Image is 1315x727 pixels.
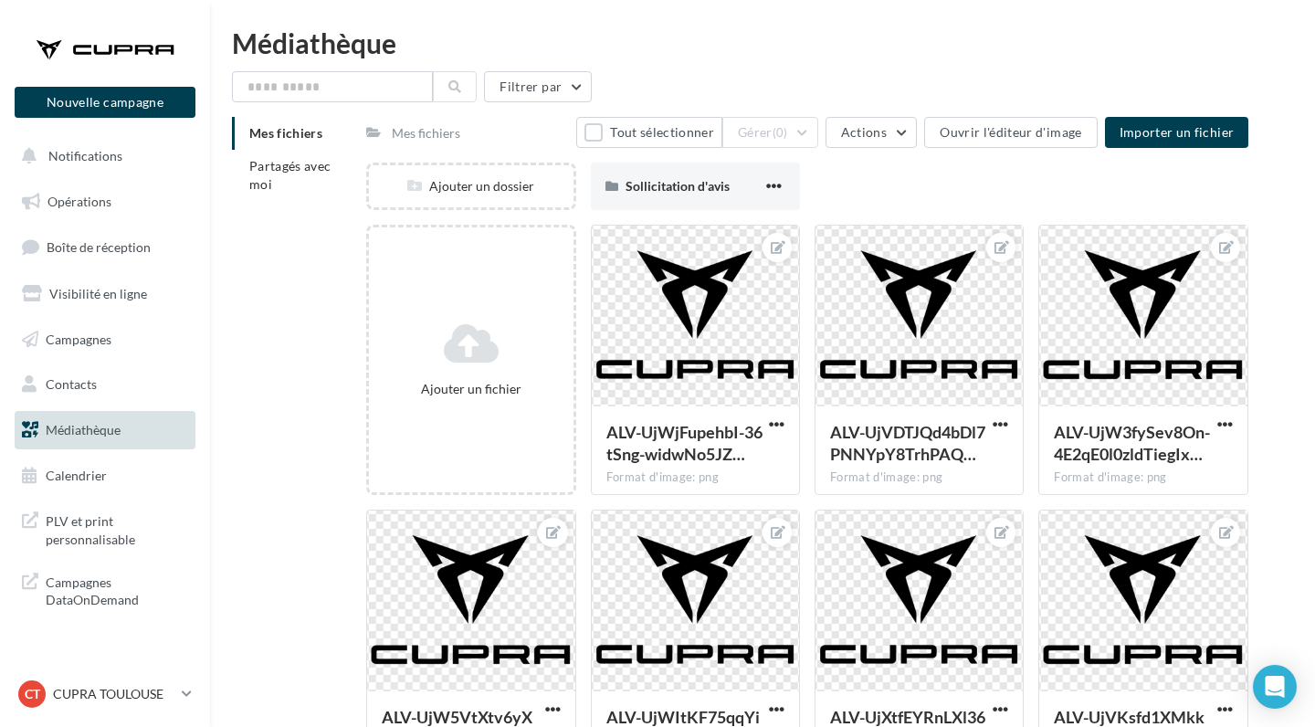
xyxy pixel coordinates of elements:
[1054,469,1232,486] div: Format d'image: png
[11,183,199,221] a: Opérations
[46,570,188,609] span: Campagnes DataOnDemand
[924,117,1097,148] button: Ouvrir l'éditeur d'image
[626,178,730,194] span: Sollicitation d'avis
[841,124,887,140] span: Actions
[11,227,199,267] a: Boîte de réception
[46,376,97,392] span: Contacts
[11,365,199,404] a: Contacts
[11,275,199,313] a: Visibilité en ligne
[484,71,592,102] button: Filtrer par
[1253,665,1297,709] div: Open Intercom Messenger
[11,321,199,359] a: Campagnes
[11,411,199,449] a: Médiathèque
[46,422,121,437] span: Médiathèque
[11,563,199,616] a: Campagnes DataOnDemand
[249,158,331,192] span: Partagés avec moi
[46,468,107,483] span: Calendrier
[232,29,1293,57] div: Médiathèque
[722,117,818,148] button: Gérer(0)
[773,125,788,140] span: (0)
[606,422,763,464] span: ALV-UjWjFupehbI-36tSng-widwNo5JZdcfiDXQ8VVkBzRWwlNvjZC2w
[53,685,174,703] p: CUPRA TOULOUSE
[1120,124,1235,140] span: Importer un fichier
[15,677,195,711] a: CT CUPRA TOULOUSE
[369,177,573,195] div: Ajouter un dossier
[1054,422,1210,464] span: ALV-UjW3fySev8On-4E2qE0l0zldTiegIxSyZ11br3Tn8z1CxKOzJ_7s
[48,148,122,163] span: Notifications
[830,469,1008,486] div: Format d'image: png
[25,685,40,703] span: CT
[576,117,722,148] button: Tout sélectionner
[606,469,784,486] div: Format d'image: png
[826,117,917,148] button: Actions
[249,125,322,141] span: Mes fichiers
[46,331,111,346] span: Campagnes
[11,457,199,495] a: Calendrier
[392,124,460,142] div: Mes fichiers
[830,422,985,464] span: ALV-UjVDTJQd4bDl7PNNYpY8TrhPAQHgD611TKU8JWYUH1SiC5f4Tz6p
[47,194,111,209] span: Opérations
[11,137,192,175] button: Notifications
[47,239,151,255] span: Boîte de réception
[49,286,147,301] span: Visibilité en ligne
[1105,117,1249,148] button: Importer un fichier
[15,87,195,118] button: Nouvelle campagne
[11,501,199,555] a: PLV et print personnalisable
[46,509,188,548] span: PLV et print personnalisable
[376,380,565,398] div: Ajouter un fichier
